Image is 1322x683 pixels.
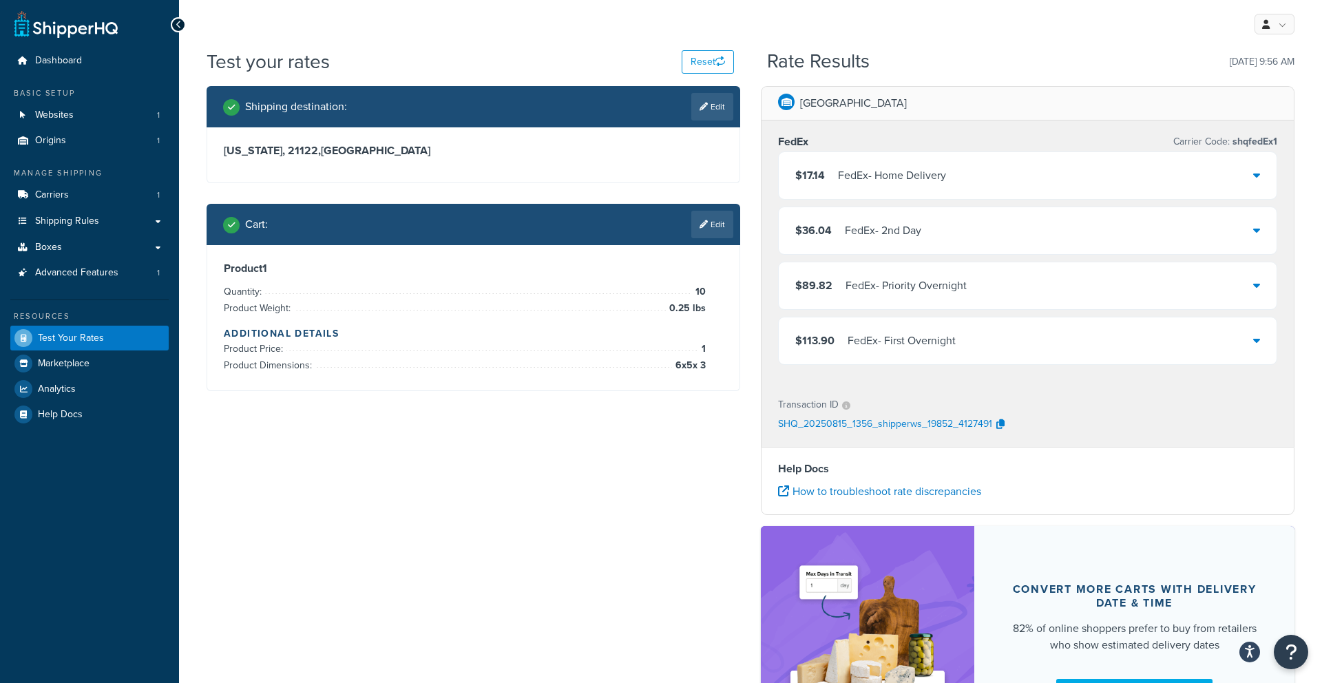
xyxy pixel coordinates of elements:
[35,55,82,67] span: Dashboard
[10,48,169,74] a: Dashboard
[10,235,169,260] a: Boxes
[848,331,956,350] div: FedEx - First Overnight
[666,300,706,317] span: 0.25 lbs
[1173,132,1277,151] p: Carrier Code:
[245,218,268,231] h2: Cart :
[35,135,66,147] span: Origins
[10,260,169,286] a: Advanced Features1
[10,311,169,322] div: Resources
[10,103,169,128] a: Websites1
[778,414,992,435] p: SHQ_20250815_1356_shipperws_19852_4127491
[795,333,835,348] span: $113.90
[10,326,169,350] a: Test Your Rates
[10,128,169,154] a: Origins1
[38,333,104,344] span: Test Your Rates
[245,101,347,113] h2: Shipping destination :
[1274,635,1308,669] button: Open Resource Center
[35,242,62,253] span: Boxes
[224,341,286,356] span: Product Price:
[10,128,169,154] li: Origins
[778,395,839,414] p: Transaction ID
[672,357,706,374] span: 6 x 5 x 3
[207,48,330,75] h1: Test your rates
[38,383,76,395] span: Analytics
[698,341,706,357] span: 1
[800,94,907,113] p: [GEOGRAPHIC_DATA]
[795,277,832,293] span: $89.82
[35,216,99,227] span: Shipping Rules
[846,276,967,295] div: FedEx - Priority Overnight
[691,93,733,120] a: Edit
[10,260,169,286] li: Advanced Features
[157,135,160,147] span: 1
[767,51,870,72] h2: Rate Results
[35,109,74,121] span: Websites
[38,409,83,421] span: Help Docs
[10,351,169,376] a: Marketplace
[224,262,723,275] h3: Product 1
[795,222,832,238] span: $36.04
[1230,134,1277,149] span: shqfedEx1
[224,326,723,341] h4: Additional Details
[691,211,733,238] a: Edit
[157,189,160,201] span: 1
[838,166,946,185] div: FedEx - Home Delivery
[778,483,981,499] a: How to troubleshoot rate discrepancies
[778,135,808,149] h3: FedEx
[1230,52,1294,72] p: [DATE] 9:56 AM
[157,109,160,121] span: 1
[1007,620,1261,653] div: 82% of online shoppers prefer to buy from retailers who show estimated delivery dates
[35,189,69,201] span: Carriers
[1007,582,1261,610] div: Convert more carts with delivery date & time
[35,267,118,279] span: Advanced Features
[10,182,169,208] a: Carriers1
[10,103,169,128] li: Websites
[10,167,169,179] div: Manage Shipping
[845,221,921,240] div: FedEx - 2nd Day
[224,358,315,372] span: Product Dimensions:
[795,167,825,183] span: $17.14
[224,301,294,315] span: Product Weight:
[38,358,90,370] span: Marketplace
[10,402,169,427] a: Help Docs
[10,87,169,99] div: Basic Setup
[10,377,169,401] a: Analytics
[10,182,169,208] li: Carriers
[778,461,1277,477] h4: Help Docs
[692,284,706,300] span: 10
[224,284,265,299] span: Quantity:
[682,50,734,74] button: Reset
[157,267,160,279] span: 1
[224,144,723,158] h3: [US_STATE], 21122 , [GEOGRAPHIC_DATA]
[10,209,169,234] a: Shipping Rules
